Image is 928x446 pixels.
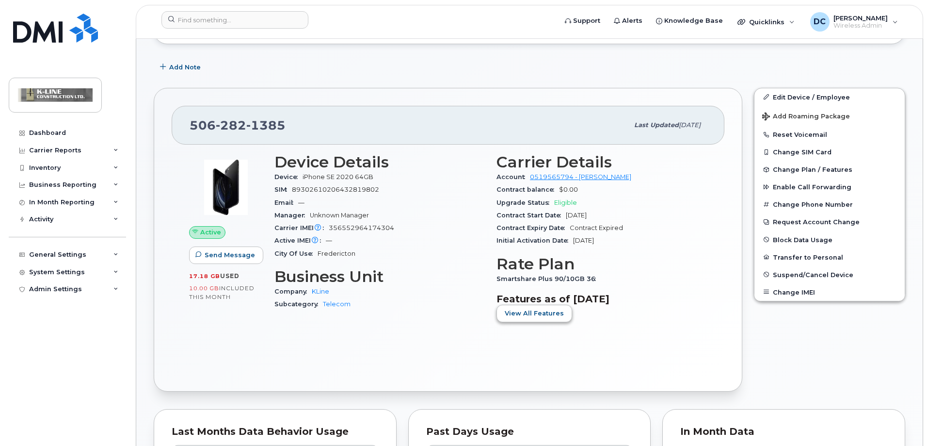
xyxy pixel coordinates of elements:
[496,224,570,231] span: Contract Expiry Date
[496,305,572,322] button: View All Features
[274,300,323,308] span: Subcategory
[680,427,887,437] div: In Month Data
[189,284,255,300] span: included this month
[622,16,642,26] span: Alerts
[496,237,573,244] span: Initial Activation Date
[803,12,905,32] div: Darcy Cook
[773,271,853,278] span: Suspend/Cancel Device
[274,268,485,285] h3: Business Unit
[607,11,649,31] a: Alerts
[274,288,312,295] span: Company
[274,173,303,181] span: Device
[303,173,373,181] span: iPhone SE 2020 64GB
[496,153,707,171] h3: Carrier Details
[197,158,255,216] img: image20231002-3703462-2fle3a.jpeg
[274,212,310,219] span: Manager
[559,186,578,193] span: $0.00
[754,126,905,143] button: Reset Voicemail
[292,186,379,193] span: 89302610206432819802
[530,173,631,181] a: 0519565794 - [PERSON_NAME]
[496,255,707,273] h3: Rate Plan
[496,293,707,305] h3: Features as of [DATE]
[274,224,329,231] span: Carrier IMEI
[754,248,905,266] button: Transfer to Personal
[496,212,566,219] span: Contract Start Date
[323,300,351,308] a: Telecom
[505,309,564,318] span: View All Features
[200,228,221,237] span: Active
[754,106,905,126] button: Add Roaming Package
[274,153,485,171] h3: Device Details
[649,11,730,31] a: Knowledge Base
[754,283,905,301] button: Change IMEI
[634,121,679,129] span: Last updated
[496,275,601,282] span: Smartshare Plus 90/10GB 36
[172,427,379,437] div: Last Months Data Behavior Usage
[189,285,219,292] span: 10.00 GB
[833,14,888,22] span: [PERSON_NAME]
[754,178,905,196] button: Enable Call Forwarding
[274,237,326,244] span: Active IMEI
[754,196,905,213] button: Change Phone Number
[754,161,905,178] button: Change Plan / Features
[154,59,209,76] button: Add Note
[190,118,286,132] span: 506
[773,183,851,191] span: Enable Call Forwarding
[189,247,263,264] button: Send Message
[318,250,355,257] span: Fredericton
[274,199,298,206] span: Email
[554,199,577,206] span: Eligible
[754,88,905,106] a: Edit Device / Employee
[274,186,292,193] span: SIM
[573,16,600,26] span: Support
[664,16,723,26] span: Knowledge Base
[754,213,905,231] button: Request Account Change
[570,224,623,231] span: Contract Expired
[329,224,394,231] span: 356552964174304
[749,18,784,26] span: Quicklinks
[496,173,530,181] span: Account
[754,231,905,248] button: Block Data Usage
[310,212,369,219] span: Unknown Manager
[169,63,201,72] span: Add Note
[326,237,332,244] span: —
[312,288,329,295] a: KLine
[573,237,594,244] span: [DATE]
[814,16,826,28] span: DC
[205,250,255,260] span: Send Message
[274,250,318,257] span: City Of Use
[679,121,701,129] span: [DATE]
[773,166,852,173] span: Change Plan / Features
[731,12,801,32] div: Quicklinks
[161,11,308,29] input: Find something...
[216,118,246,132] span: 282
[246,118,286,132] span: 1385
[298,199,304,206] span: —
[558,11,607,31] a: Support
[754,266,905,283] button: Suspend/Cancel Device
[426,427,633,437] div: Past Days Usage
[754,143,905,161] button: Change SIM Card
[496,186,559,193] span: Contract balance
[189,273,220,280] span: 17.18 GB
[833,22,888,30] span: Wireless Admin
[762,113,850,122] span: Add Roaming Package
[220,272,240,280] span: used
[496,199,554,206] span: Upgrade Status
[566,212,587,219] span: [DATE]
